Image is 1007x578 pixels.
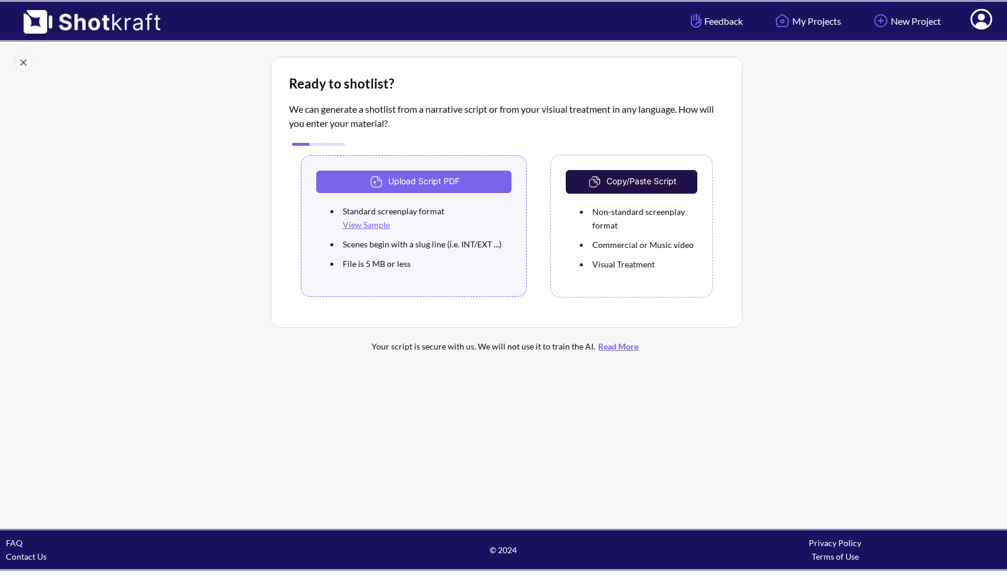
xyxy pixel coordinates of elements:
[6,551,47,561] a: Contact Us
[337,543,669,557] span: © 2024
[316,171,512,193] button: Upload Script PDF
[566,170,697,194] button: Copy/Paste Script
[318,339,696,353] div: Your script is secure with us. We will not use it to train the AI.
[589,202,697,235] li: Non-standard screenplay format
[670,550,1001,563] div: Terms of Use
[763,5,850,37] a: My Projects
[15,54,32,71] img: Close Icon
[343,220,390,230] a: View Sample
[688,14,743,28] span: Feedback
[368,173,388,191] img: Upload Icon
[289,102,724,130] p: We can generate a shotlist from a narrative script or from your visiual treatment in any language...
[688,11,704,31] img: Hand Icon
[772,11,792,31] img: Home Icon
[340,234,512,254] li: Scenes begin with a slug line (i.e. INT/EXT ...)
[589,254,697,274] li: Visual Treatment
[6,538,22,548] a: FAQ
[862,5,950,37] a: New Project
[871,11,891,31] img: Add Icon
[289,75,724,93] div: Ready to shotlist?
[340,254,512,273] li: File is 5 MB or less
[586,173,606,191] img: CopyAndPaste Icon
[670,536,1001,550] div: Privacy Policy
[595,341,641,351] a: Read More
[340,201,512,234] li: Standard screenplay format
[589,235,697,254] li: Commercial or Music video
